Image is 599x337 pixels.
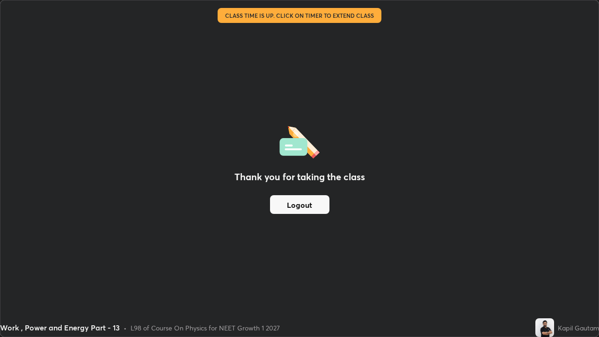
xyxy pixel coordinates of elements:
button: Logout [270,195,329,214]
div: Kapil Gautam [558,323,599,333]
div: • [124,323,127,333]
img: offlineFeedback.1438e8b3.svg [279,123,320,159]
div: L98 of Course On Physics for NEET Growth 1 2027 [131,323,280,333]
h2: Thank you for taking the class [234,170,365,184]
img: 00bbc326558d46f9aaf65f1f5dcb6be8.jpg [535,318,554,337]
